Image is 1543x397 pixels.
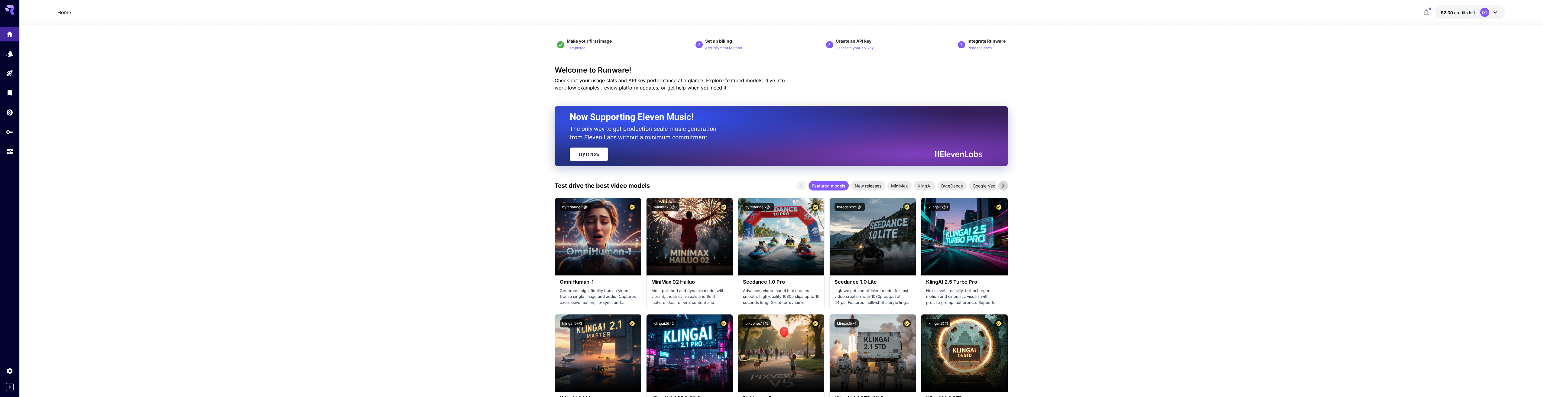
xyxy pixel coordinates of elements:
button: pixverse:1@5 [743,319,771,327]
p: Read the docs [968,45,992,51]
img: alt [738,314,824,392]
span: ByteDance [938,183,967,189]
p: Advanced video model that creates smooth, high-quality 1080p clips up to 10 seconds long. Great f... [743,288,819,306]
button: Certified Model – Vetted for best performance and includes a commercial license. [811,319,819,327]
p: Most polished and dynamic model with vibrant, theatrical visuals and fluid motion. Ideal for vira... [651,288,728,306]
button: klingai:3@1 [926,319,950,327]
button: Certified Model – Vetted for best performance and includes a commercial license. [903,203,911,211]
img: alt [738,198,824,275]
button: Certified Model – Vetted for best performance and includes a commercial license. [720,203,728,211]
button: Read the docs [968,44,992,51]
h3: OmniHuman‑1 [560,279,636,285]
button: bytedance:1@1 [835,203,865,211]
div: Models [6,50,13,57]
p: Test drive the best video models [555,181,650,190]
span: Check out your usage stats and API key performance at a glance. Explore featured models, dive int... [555,77,785,91]
a: Home [57,9,71,16]
span: KlingAI [914,183,935,189]
div: QT [1480,8,1489,17]
button: Add Payment Method [705,44,742,51]
span: Integrate Runware [968,38,1006,44]
span: credits left [1454,10,1475,15]
div: New releases [851,181,885,190]
h3: KlingAI 2.5 Turbo Pro [926,279,1003,285]
div: ByteDance [938,181,967,190]
span: Create an API key [836,38,871,44]
span: $2.00 [1441,10,1454,15]
h3: Seedance 1.0 Lite [835,279,911,285]
button: bytedance:5@1 [560,203,591,211]
div: Usage [6,148,13,155]
img: alt [921,198,1007,275]
button: Certified Model – Vetted for best performance and includes a commercial license. [995,203,1003,211]
p: Next‑level creativity, turbocharged motion and cinematic visuals with precise prompt adherence. S... [926,288,1003,306]
div: Library [6,89,13,96]
img: alt [921,314,1007,392]
nav: breadcrumb [57,9,71,16]
div: Settings [6,367,13,375]
div: Playground [6,70,13,77]
div: Wallet [6,109,13,116]
h3: MiniMax 02 Hailuo [651,279,728,285]
div: API Keys [6,128,13,136]
button: Certified Model – Vetted for best performance and includes a commercial license. [811,203,819,211]
img: alt [647,314,733,392]
button: Certified Model – Vetted for best performance and includes a commercial license. [995,319,1003,327]
h2: Now Supporting Eleven Music! [570,111,978,123]
img: alt [647,198,733,275]
button: bytedance:2@1 [743,203,774,211]
img: alt [830,314,916,392]
p: 4 [960,42,962,47]
div: Featured models [809,181,849,190]
button: minimax:3@1 [651,203,679,211]
span: Make your first image [567,38,612,44]
div: Home [6,28,13,36]
button: Completed [567,44,585,51]
p: Generates high-fidelity human videos from a single image and audio. Captures expressive motion, l... [560,288,636,306]
span: Featured models [809,183,849,189]
button: Certified Model – Vetted for best performance and includes a commercial license. [628,203,636,211]
p: 2 [698,42,700,47]
p: Add Payment Method [705,45,742,51]
p: 3 [828,42,831,47]
span: New releases [851,183,885,189]
button: klingai:5@2 [651,319,676,327]
p: Lightweight and efficient model for fast video creation with 1080p output at 24fps. Features mult... [835,288,911,306]
a: Try It Now [570,148,608,161]
h3: Welcome to Runware! [555,66,1008,74]
div: KlingAI [914,181,935,190]
p: Generate your api key [836,45,874,51]
div: $2.00 [1441,9,1475,16]
span: MiniMax [887,183,912,189]
div: MiniMax [887,181,912,190]
button: Generate your api key [836,44,874,51]
button: Certified Model – Vetted for best performance and includes a commercial license. [628,319,636,327]
button: klingai:5@1 [835,319,859,327]
button: Expand sidebar [6,383,14,391]
button: Certified Model – Vetted for best performance and includes a commercial license. [720,319,728,327]
button: klingai:5@3 [560,319,585,327]
div: Google Veo [969,181,999,190]
img: alt [555,198,641,275]
button: Certified Model – Vetted for best performance and includes a commercial license. [903,319,911,327]
p: Completed [567,45,585,51]
span: Google Veo [969,183,999,189]
h3: Seedance 1.0 Pro [743,279,819,285]
button: klingai:6@1 [926,203,950,211]
span: Set up billing [705,38,732,44]
img: alt [555,314,641,392]
button: $2.00QT [1435,5,1505,19]
p: The only way to get production-scale music generation from Eleven Labs without a minimum commitment. [570,125,721,142]
img: alt [830,198,916,275]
